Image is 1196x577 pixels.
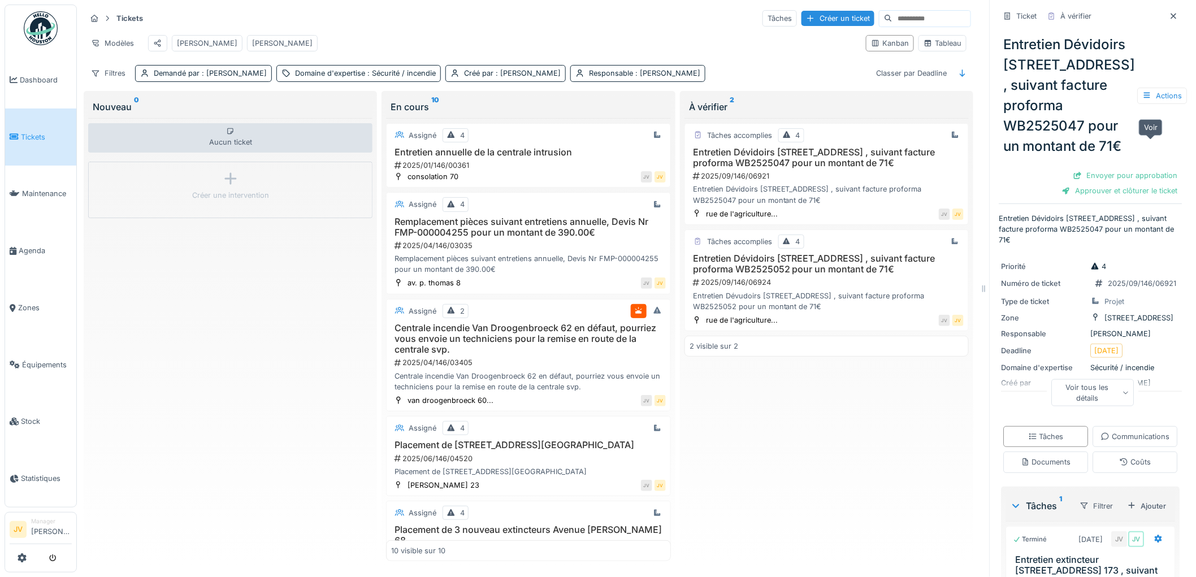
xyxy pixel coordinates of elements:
div: Ticket [1017,11,1037,21]
h3: Entretien annuelle de la centrale intrusion [391,147,665,158]
h3: Entretien Dévidoirs [STREET_ADDRESS] , suivant facture proforma WB2525047 pour un montant de 71€ [690,147,964,168]
div: 10 visible sur 10 [391,545,445,556]
div: Projet [1105,296,1125,307]
sup: 0 [134,100,139,114]
strong: Tickets [112,13,148,24]
sup: 2 [730,100,734,114]
div: Numéro de ticket [1002,278,1086,289]
div: Tâches accomplies [707,236,772,247]
span: : Sécurité / incendie [365,69,436,77]
span: Dashboard [20,75,72,85]
div: Modèles [86,35,139,51]
div: 4 [796,236,800,247]
div: van droogenbroeck 60... [408,395,493,406]
div: [PERSON_NAME] [177,38,237,49]
div: JV [939,209,950,220]
div: 2025/04/146/03035 [393,240,665,251]
div: Deadline [1002,345,1086,356]
a: Dashboard [5,51,76,109]
div: Tâches [762,10,797,27]
div: Tableau [924,38,961,49]
div: 2025/01/146/00361 [393,160,665,171]
div: Domaine d'expertise [295,68,436,79]
div: Kanban [871,38,909,49]
div: 4 [1091,261,1107,272]
div: Classer par Deadline [871,65,952,81]
div: En cours [391,100,666,114]
div: Filtres [86,65,131,81]
img: Badge_color-CXgf-gQk.svg [24,11,58,45]
span: Zones [18,302,72,313]
h3: Entretien Dévidoirs [STREET_ADDRESS] , suivant facture proforma WB2525052 pour un montant de 71€ [690,253,964,275]
div: Remplacement pièces suivant entretiens annuelle, Devis Nr FMP-000004255 pour un montant de 390.00€ [391,253,665,275]
a: Stock [5,393,76,450]
div: JV [1129,531,1145,547]
div: [DATE] [1095,345,1119,356]
div: JV [641,480,652,491]
span: Agenda [19,245,72,256]
div: Tâches [1029,431,1064,442]
div: Sécurité / incendie [1002,362,1180,373]
span: : [PERSON_NAME] [633,69,700,77]
div: rue de l'agriculture... [706,209,778,219]
div: [STREET_ADDRESS] [1105,313,1174,323]
div: 2 [460,306,465,316]
span: : [PERSON_NAME] [493,69,561,77]
span: : [PERSON_NAME] [200,69,267,77]
a: Tickets [5,109,76,166]
span: Tickets [21,132,72,142]
a: Zones [5,279,76,336]
div: Tâches [1011,499,1071,513]
span: Statistiques [21,473,72,484]
div: [DATE] [1079,534,1103,545]
div: Assigné [409,507,436,518]
div: 2025/06/146/04520 [393,453,665,464]
div: Assigné [409,306,436,316]
div: 4 [460,130,465,141]
h3: Placement de [STREET_ADDRESS][GEOGRAPHIC_DATA] [391,440,665,450]
div: Voir [1139,119,1163,136]
div: Envoyer pour approbation [1069,168,1182,183]
div: Manager [31,517,72,526]
div: 2025/04/146/03405 [393,357,665,368]
a: Maintenance [5,166,76,223]
div: Responsable [589,68,700,79]
div: 2025/09/146/06921 [1108,278,1177,289]
div: JV [655,395,666,406]
h3: Centrale incendie Van Droogenbroeck 62 en défaut, pourriez vous envoie un techniciens pour la rem... [391,323,665,355]
div: Aucun ticket [88,123,372,153]
div: Voir tous les détails [1052,379,1134,406]
div: JV [641,171,652,183]
div: JV [641,277,652,289]
div: Domaine d'expertise [1002,362,1086,373]
div: Nouveau [93,100,368,114]
div: Centrale incendie Van Droogenbroeck 62 en défaut, pourriez vous envoie un techniciens pour la rem... [391,371,665,392]
div: Filtrer [1075,498,1119,514]
div: Entretien Dévidoirs [STREET_ADDRESS] , suivant facture proforma WB2525047 pour un montant de 71€ [690,184,964,205]
sup: 1 [1060,499,1063,513]
div: 2025/09/146/06921 [692,171,964,181]
div: JV [655,171,666,183]
div: Placement de [STREET_ADDRESS][GEOGRAPHIC_DATA] [391,466,665,477]
div: rue de l'agriculture... [706,315,778,326]
div: Créer un ticket [801,11,874,26]
div: Actions [1138,88,1188,104]
div: Type de ticket [1002,296,1086,307]
div: Assigné [409,423,436,433]
div: consolation 70 [408,171,458,182]
div: Ajouter [1123,498,1171,514]
div: Demandé par [154,68,267,79]
div: 4 [460,199,465,210]
div: JV [952,315,964,326]
div: JV [655,277,666,289]
div: Créer une intervention [192,190,269,201]
div: Entretien Dévidoirs [STREET_ADDRESS] , suivant facture proforma WB2525047 pour un montant de 71€ [999,30,1182,161]
div: À vérifier [1061,11,1092,21]
div: JV [641,395,652,406]
p: Entretien Dévidoirs [STREET_ADDRESS] , suivant facture proforma WB2525047 pour un montant de 71€ [999,213,1182,246]
sup: 10 [431,100,439,114]
div: JV [952,209,964,220]
div: Priorité [1002,261,1086,272]
div: JV [939,315,950,326]
div: Entretien Dévudoirs [STREET_ADDRESS] , suivant facture proforma WB2525052 pour un montant de 71€ [690,290,964,312]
